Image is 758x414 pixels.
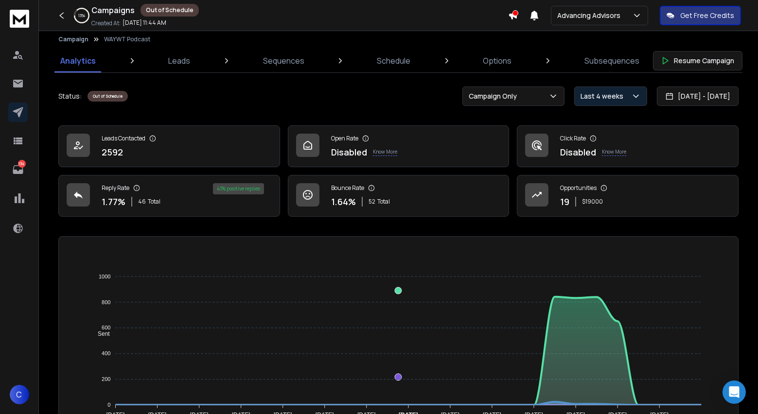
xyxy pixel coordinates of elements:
[584,55,639,67] p: Subsequences
[653,51,742,70] button: Resume Campaign
[58,35,88,43] button: Campaign
[138,198,146,206] span: 46
[88,91,128,102] div: Out of Schedule
[560,195,569,208] p: 19
[680,11,734,20] p: Get Free Credits
[371,49,416,72] a: Schedule
[102,350,110,356] tspan: 400
[602,148,626,156] p: Know More
[331,195,356,208] p: 1.64 %
[102,325,110,331] tspan: 600
[99,274,110,279] tspan: 1000
[58,91,82,101] p: Status:
[162,49,196,72] a: Leads
[331,145,367,159] p: Disabled
[477,49,518,72] a: Options
[58,125,280,167] a: Leads Contacted2592
[102,195,125,208] p: 1.77 %
[377,55,410,67] p: Schedule
[517,125,739,167] a: Click RateDisabledKnow More
[560,135,586,142] p: Click Rate
[123,19,166,27] p: [DATE] 11:44 AM
[331,184,364,192] p: Bounce Rate
[10,385,29,404] button: C
[91,19,121,27] p: Created At:
[102,299,110,305] tspan: 800
[102,376,110,382] tspan: 200
[657,86,739,106] button: [DATE] - [DATE]
[257,49,310,72] a: Sequences
[102,135,145,142] p: Leads Contacted
[168,55,190,67] p: Leads
[104,35,150,43] p: WAYWT Podcast
[263,55,304,67] p: Sequences
[288,125,510,167] a: Open RateDisabledKnow More
[723,380,746,404] div: Open Intercom Messenger
[581,91,627,101] p: Last 4 weeks
[373,148,397,156] p: Know More
[377,198,390,206] span: Total
[102,184,129,192] p: Reply Rate
[90,330,110,337] span: Sent
[102,145,123,159] p: 2592
[18,160,26,168] p: 134
[288,175,510,217] a: Bounce Rate1.64%52Total
[469,91,521,101] p: Campaign Only
[78,13,85,18] p: 13 %
[141,4,199,17] div: Out of Schedule
[557,11,624,20] p: Advancing Advisors
[579,49,645,72] a: Subsequences
[91,4,135,16] h1: Campaigns
[582,198,603,206] p: $ 19000
[483,55,512,67] p: Options
[60,55,96,67] p: Analytics
[54,49,102,72] a: Analytics
[148,198,160,206] span: Total
[660,6,741,25] button: Get Free Credits
[8,160,28,179] a: 134
[369,198,375,206] span: 52
[560,184,597,192] p: Opportunities
[560,145,596,159] p: Disabled
[10,10,29,28] img: logo
[108,402,111,408] tspan: 0
[58,175,280,217] a: Reply Rate1.77%46Total41% positive replies
[213,183,264,194] div: 41 % positive replies
[331,135,358,142] p: Open Rate
[517,175,739,217] a: Opportunities19$19000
